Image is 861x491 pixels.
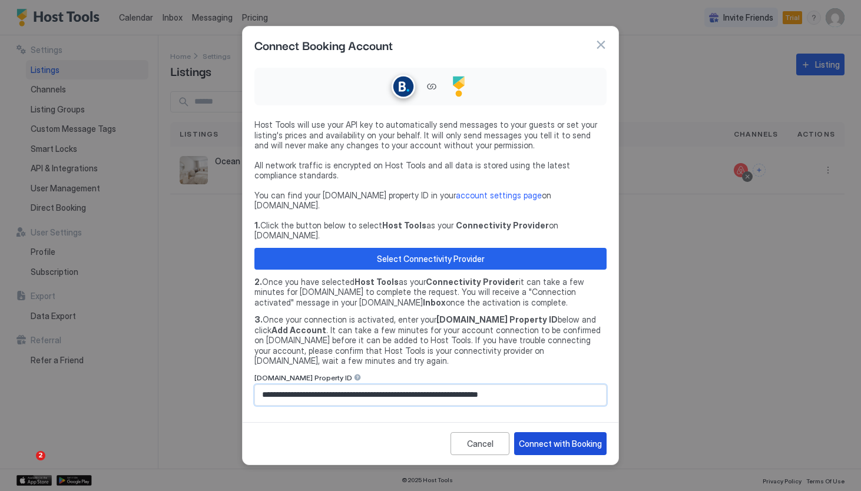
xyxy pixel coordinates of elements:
b: 2. [254,277,262,287]
b: Inbox [423,297,446,307]
a: account settings page [456,190,542,200]
span: Once your connection is activated, enter your below and click . It can take a few minutes for you... [254,314,607,366]
input: Input Field [255,385,606,405]
div: Connect with Booking [519,437,602,450]
span: All network traffic is encrypted on Host Tools and all data is stored using the latest compliance... [254,160,607,181]
span: You can find your [DOMAIN_NAME] property ID in your on [DOMAIN_NAME]. [254,190,607,211]
b: 1. [254,220,260,230]
button: Select Connectivity Provider [254,248,607,270]
span: Connect Booking Account [254,36,393,54]
span: [DOMAIN_NAME] Property ID [254,373,352,382]
div: Cancel [467,437,494,450]
b: Connectivity Provider [426,277,519,287]
b: Host Tools [355,277,399,287]
iframe: Intercom live chat [12,451,40,479]
b: Connectivity Provider [456,220,549,230]
span: 2 [36,451,45,460]
button: Connect with Booking [514,432,607,455]
b: Host Tools [382,220,426,230]
span: Once you have selected as your it can take a few minutes for [DOMAIN_NAME] to complete the reques... [254,277,607,308]
div: Select Connectivity Provider [377,253,485,265]
span: Click the button below to select as your on [DOMAIN_NAME]. [254,220,607,241]
span: Host Tools will use your API key to automatically send messages to your guests or set your listin... [254,120,607,151]
b: [DOMAIN_NAME] Property ID [436,314,558,324]
button: Cancel [451,432,509,455]
b: 3. [254,314,263,324]
b: Add Account [271,325,326,335]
